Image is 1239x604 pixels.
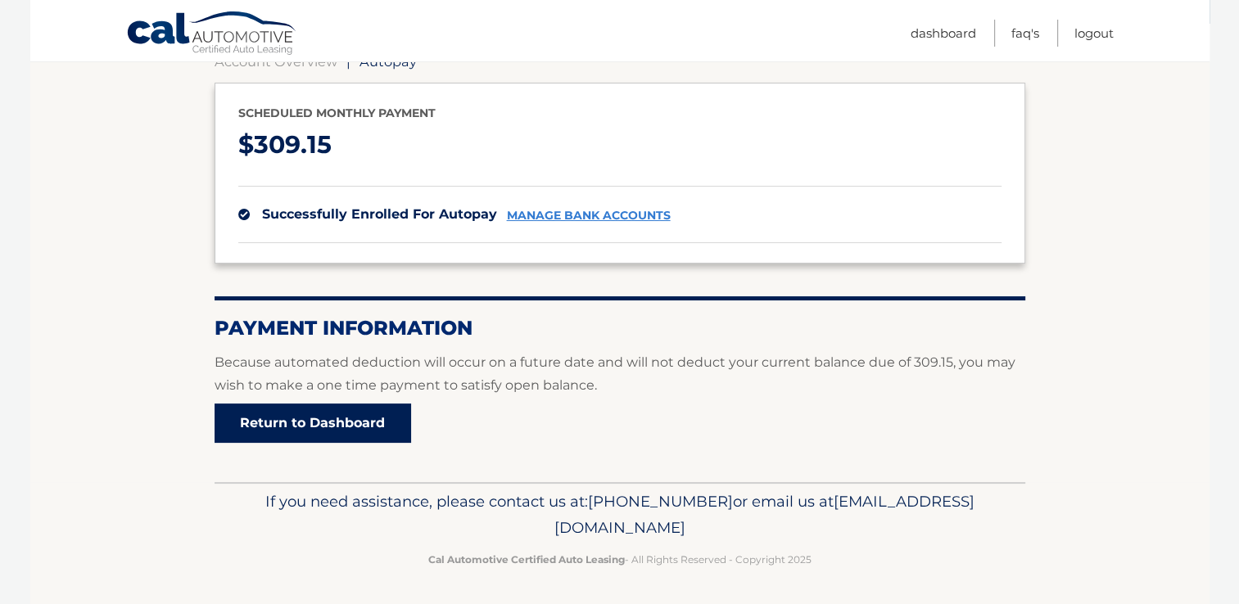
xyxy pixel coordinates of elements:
[225,551,1015,568] p: - All Rights Reserved - Copyright 2025
[215,316,1025,340] h2: Payment Information
[238,103,1002,124] p: Scheduled monthly payment
[1074,20,1114,47] a: Logout
[588,492,733,511] span: [PHONE_NUMBER]
[428,553,625,566] strong: Cal Automotive Certified Auto Leasing
[507,209,671,223] a: manage bank accounts
[911,20,976,47] a: Dashboard
[238,124,1002,167] p: $
[1011,20,1039,47] a: FAQ's
[215,403,411,443] a: Return to Dashboard
[225,489,1015,541] p: If you need assistance, please contact us at: or email us at
[262,206,497,222] span: successfully enrolled for autopay
[254,129,332,160] span: 309.15
[215,351,1025,397] p: Because automated deduction will occur on a future date and will not deduct your current balance ...
[238,209,250,220] img: check.svg
[126,11,298,58] a: Cal Automotive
